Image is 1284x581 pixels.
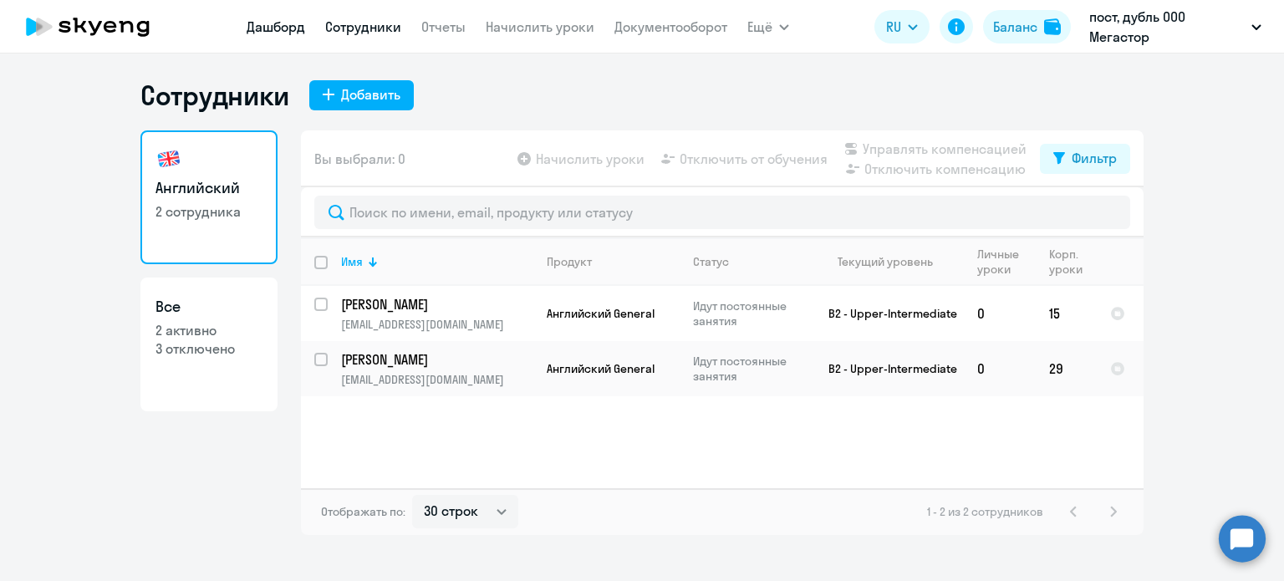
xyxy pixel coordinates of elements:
[886,17,901,37] span: RU
[547,306,655,321] span: Английский General
[1036,341,1097,396] td: 29
[693,254,729,269] div: Статус
[341,350,532,369] a: [PERSON_NAME]
[155,321,262,339] p: 2 активно
[314,149,405,169] span: Вы выбрали: 0
[155,177,262,199] h3: Английский
[983,10,1071,43] button: Балансbalance
[964,341,1036,396] td: 0
[808,286,964,341] td: B2 - Upper-Intermediate
[155,339,262,358] p: 3 отключено
[747,17,772,37] span: Ещё
[155,145,182,172] img: english
[547,254,679,269] div: Продукт
[693,354,808,384] p: Идут постоянные занятия
[693,254,808,269] div: Статус
[341,350,530,369] p: [PERSON_NAME]
[341,84,400,104] div: Добавить
[693,298,808,329] p: Идут постоянные занятия
[977,247,1020,277] div: Личные уроки
[341,372,532,387] p: [EMAIL_ADDRESS][DOMAIN_NAME]
[155,296,262,318] h3: Все
[247,18,305,35] a: Дашборд
[1081,7,1270,47] button: пост, дубль ООО Мегастор
[1089,7,1245,47] p: пост, дубль ООО Мегастор
[341,254,532,269] div: Имя
[321,504,405,519] span: Отображать по:
[140,278,278,411] a: Все2 активно3 отключено
[314,196,1130,229] input: Поиск по имени, email, продукту или статусу
[1049,247,1096,277] div: Корп. уроки
[822,254,963,269] div: Текущий уровень
[964,286,1036,341] td: 0
[1044,18,1061,35] img: balance
[977,247,1035,277] div: Личные уроки
[1040,144,1130,174] button: Фильтр
[747,10,789,43] button: Ещё
[1036,286,1097,341] td: 15
[927,504,1043,519] span: 1 - 2 из 2 сотрудников
[614,18,727,35] a: Документооборот
[155,202,262,221] p: 2 сотрудника
[486,18,594,35] a: Начислить уроки
[838,254,933,269] div: Текущий уровень
[140,79,289,112] h1: Сотрудники
[874,10,930,43] button: RU
[140,130,278,264] a: Английский2 сотрудника
[547,254,592,269] div: Продукт
[341,317,532,332] p: [EMAIL_ADDRESS][DOMAIN_NAME]
[1049,247,1083,277] div: Корп. уроки
[547,361,655,376] span: Английский General
[341,295,530,313] p: [PERSON_NAME]
[325,18,401,35] a: Сотрудники
[309,80,414,110] button: Добавить
[808,341,964,396] td: B2 - Upper-Intermediate
[421,18,466,35] a: Отчеты
[993,17,1037,37] div: Баланс
[1072,148,1117,168] div: Фильтр
[341,254,363,269] div: Имя
[341,295,532,313] a: [PERSON_NAME]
